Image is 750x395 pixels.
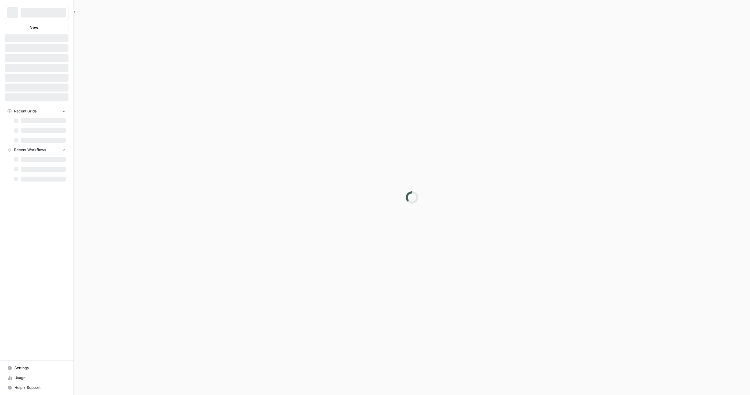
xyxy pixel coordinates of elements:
[14,147,46,153] span: Recent Workflows
[14,385,66,390] span: Help + Support
[5,145,68,154] button: Recent Workflows
[5,363,68,373] a: Settings
[5,107,68,116] button: Recent Grids
[14,375,66,381] span: Usage
[14,108,37,114] span: Recent Grids
[14,365,66,371] span: Settings
[5,373,68,383] a: Usage
[5,23,68,32] button: New
[29,24,38,30] span: New
[5,383,68,393] button: Help + Support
